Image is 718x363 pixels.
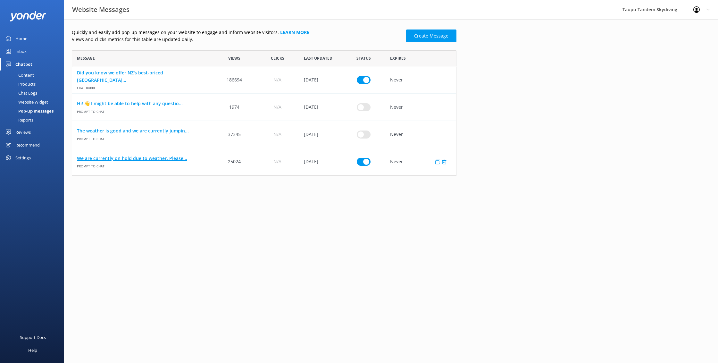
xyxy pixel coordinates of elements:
div: Support Docs [20,331,46,344]
div: 186694 [213,66,256,94]
div: Never [385,121,456,148]
p: Views and clicks metrics for this table are updated daily. [72,36,402,43]
p: Quickly and easily add pop-up messages on your website to engage and inform website visitors. [72,29,402,36]
span: Views [228,55,240,61]
div: Chatbot [15,58,32,71]
div: row [72,121,456,148]
a: Content [4,71,64,80]
a: Learn more [280,29,309,35]
div: row [72,148,456,175]
div: row [72,66,456,94]
span: Message [77,55,95,61]
div: Help [28,344,37,357]
span: Last updated [304,55,332,61]
span: Chat bubble [77,84,208,90]
h3: Website Messages [72,4,129,15]
div: 25024 [213,148,256,175]
div: Recommend [15,139,40,151]
div: Reports [4,115,33,124]
span: Status [356,55,371,61]
span: N/A [273,104,281,111]
div: 1974 [213,94,256,121]
a: Pop-up messages [4,106,64,115]
a: Products [4,80,64,89]
a: Website Widget [4,97,64,106]
span: N/A [273,158,281,165]
div: 07 May 2025 [299,94,342,121]
span: Prompt to Chat [77,134,208,141]
div: Never [385,94,456,121]
div: Home [15,32,27,45]
img: yonder-white-logo.png [10,11,46,21]
div: Inbox [15,45,27,58]
div: row [72,94,456,121]
div: 30 Jan 2025 [299,66,342,94]
a: The weather is good and we are currently jumpin... [77,127,208,134]
div: grid [72,66,456,175]
div: Never [385,66,456,94]
span: Clicks [271,55,284,61]
div: 12 Sep 2025 [299,148,342,175]
div: Reviews [15,126,31,139]
div: Settings [15,151,31,164]
a: Chat Logs [4,89,64,97]
div: Content [4,71,34,80]
div: Pop-up messages [4,106,54,115]
div: 37345 [213,121,256,148]
span: Prompt to Chat [77,107,208,114]
a: We are currently on hold due to weather. Please... [77,155,208,162]
span: Expires [390,55,406,61]
div: Never [385,148,456,175]
div: Website Widget [4,97,48,106]
a: Create Message [406,30,456,42]
div: 10 Sep 2025 [299,121,342,148]
span: N/A [273,131,281,138]
span: Prompt to Chat [77,162,208,169]
span: N/A [273,76,281,83]
a: Reports [4,115,64,124]
a: Hi! 👋 I might be able to help with any questio... [77,100,208,107]
a: Did you know we offer NZ's best-priced [GEOGRAPHIC_DATA]... [77,69,208,84]
div: Chat Logs [4,89,37,97]
div: Products [4,80,36,89]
